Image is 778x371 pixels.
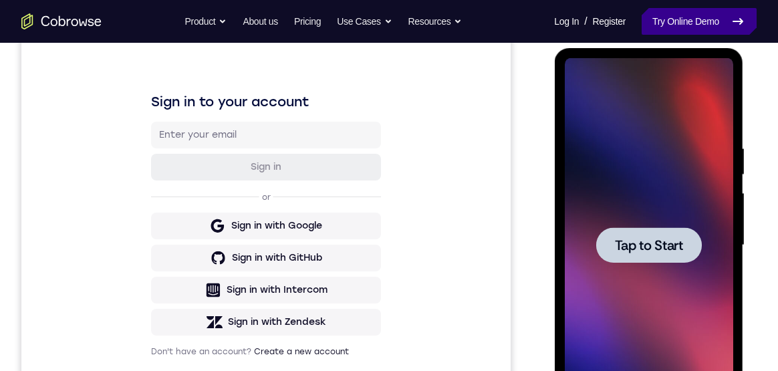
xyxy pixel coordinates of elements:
[211,251,301,264] div: Sign in with GitHub
[138,128,352,141] input: Enter your email
[21,13,102,29] a: Go to the home page
[130,153,360,180] button: Sign in
[243,8,277,35] a: About us
[205,283,306,296] div: Sign in with Intercom
[130,92,360,110] h1: Sign in to your account
[60,191,128,204] span: Tap to Start
[554,8,579,35] a: Log In
[130,244,360,271] button: Sign in with GitHub
[210,219,301,232] div: Sign in with Google
[233,346,328,356] a: Create a new account
[593,8,626,35] a: Register
[337,8,392,35] button: Use Cases
[207,315,305,328] div: Sign in with Zendesk
[238,191,252,202] p: or
[130,308,360,335] button: Sign in with Zendesk
[584,13,587,29] span: /
[642,8,757,35] a: Try Online Demo
[130,276,360,303] button: Sign in with Intercom
[130,212,360,239] button: Sign in with Google
[185,8,227,35] button: Product
[294,8,321,35] a: Pricing
[408,8,463,35] button: Resources
[130,346,360,356] p: Don't have an account?
[41,179,147,215] button: Tap to Start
